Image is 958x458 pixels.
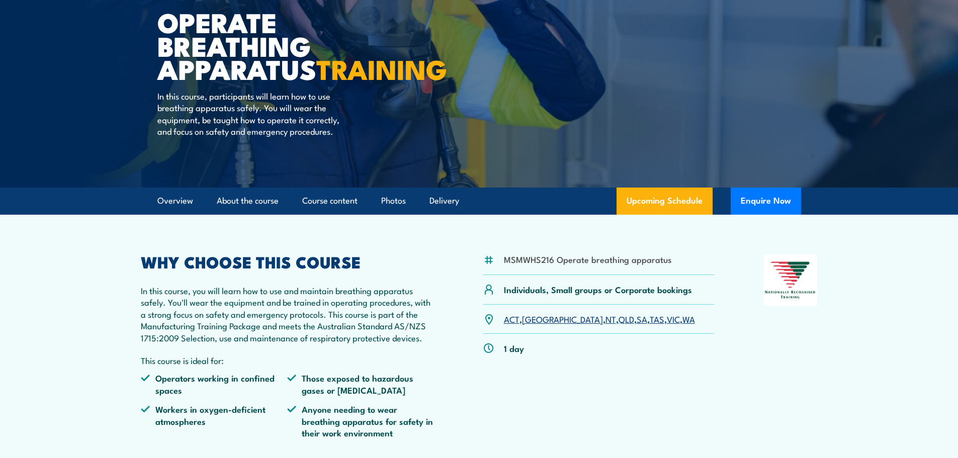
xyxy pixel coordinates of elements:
a: Course content [302,188,358,214]
a: Photos [381,188,406,214]
li: Workers in oxygen-deficient atmospheres [141,403,288,438]
a: QLD [619,313,634,325]
a: Delivery [429,188,459,214]
strong: TRAINING [316,47,447,89]
a: WA [682,313,695,325]
li: Operators working in confined spaces [141,372,288,396]
a: SA [637,313,647,325]
a: Overview [157,188,193,214]
li: Those exposed to hazardous gases or [MEDICAL_DATA] [287,372,434,396]
a: VIC [667,313,680,325]
img: Nationally Recognised Training logo. [763,254,818,306]
button: Enquire Now [731,188,801,215]
p: Individuals, Small groups or Corporate bookings [504,284,692,295]
a: ACT [504,313,519,325]
h2: WHY CHOOSE THIS COURSE [141,254,434,268]
h1: Operate Breathing Apparatus [157,10,406,80]
li: Anyone needing to wear breathing apparatus for safety in their work environment [287,403,434,438]
a: About the course [217,188,279,214]
p: 1 day [504,342,524,354]
a: TAS [650,313,664,325]
p: , , , , , , , [504,313,695,325]
p: This course is ideal for: [141,354,434,366]
a: NT [605,313,616,325]
a: [GEOGRAPHIC_DATA] [522,313,603,325]
li: MSMWHS216 Operate breathing apparatus [504,253,671,265]
p: In this course, participants will learn how to use breathing apparatus safely. You will wear the ... [157,90,341,137]
a: Upcoming Schedule [617,188,713,215]
p: In this course, you will learn how to use and maintain breathing apparatus safely. You'll wear th... [141,285,434,343]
